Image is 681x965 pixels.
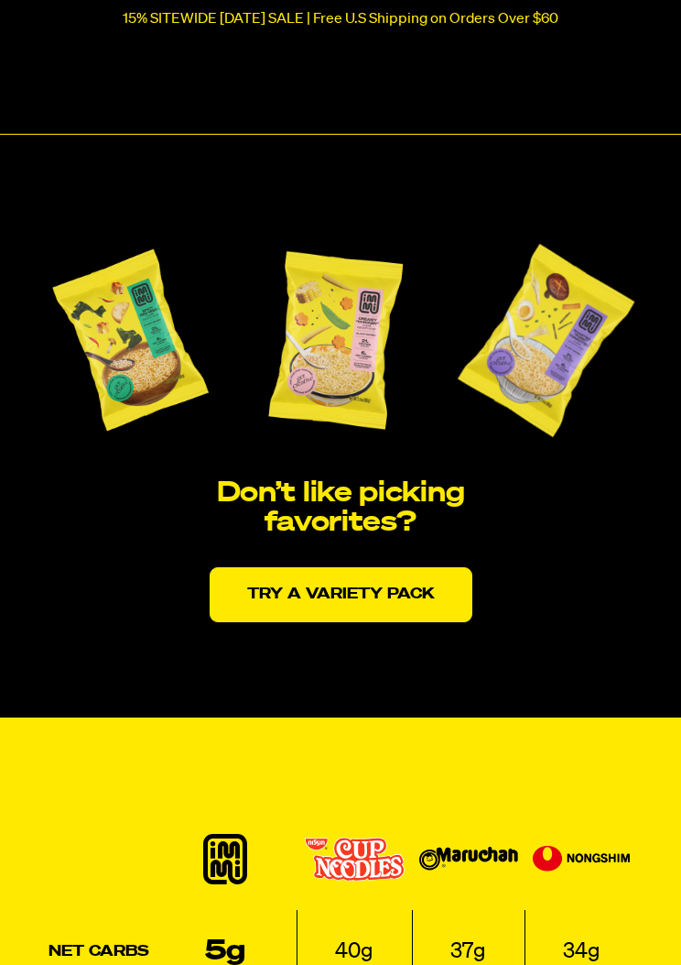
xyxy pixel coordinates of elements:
[256,230,415,450] img: immi Creamy Chicken
[305,837,405,882] img: Cup Noodles
[419,847,517,871] img: Maruchan
[210,567,472,622] a: Try a variety pack
[203,834,247,884] img: immi
[451,230,641,450] img: immi Roasted Pork Tonkotsu
[40,230,220,450] img: immi Spicy Red Miso
[533,846,630,872] img: Nongshim
[22,479,659,538] h2: Don’t like picking favorites?
[123,11,558,27] p: 15% SITEWIDE [DATE] SALE | Free U.S Shipping on Orders Over $60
